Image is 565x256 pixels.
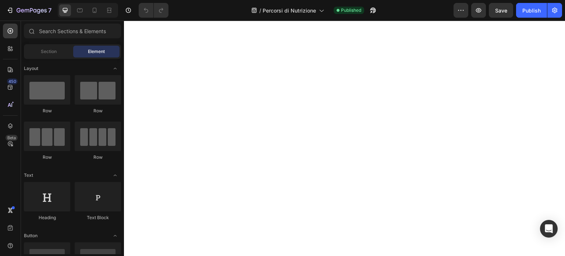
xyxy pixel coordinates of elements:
[124,21,565,256] iframe: Design area
[24,65,38,72] span: Layout
[88,48,105,55] span: Element
[75,154,121,161] div: Row
[139,3,168,18] div: Undo/Redo
[522,7,541,14] div: Publish
[516,3,547,18] button: Publish
[540,220,558,238] div: Open Intercom Messenger
[24,154,70,161] div: Row
[109,230,121,242] span: Toggle open
[41,48,57,55] span: Section
[24,172,33,179] span: Text
[341,7,361,14] span: Published
[24,108,70,114] div: Row
[3,3,55,18] button: 7
[6,135,18,141] div: Beta
[24,232,38,239] span: Button
[263,7,316,14] span: Percorsi di Nutrizione
[7,78,18,84] div: 450
[24,24,121,38] input: Search Sections & Elements
[109,169,121,181] span: Toggle open
[75,108,121,114] div: Row
[489,3,513,18] button: Save
[48,6,51,15] p: 7
[495,7,507,14] span: Save
[259,7,261,14] span: /
[75,214,121,221] div: Text Block
[109,63,121,74] span: Toggle open
[24,214,70,221] div: Heading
